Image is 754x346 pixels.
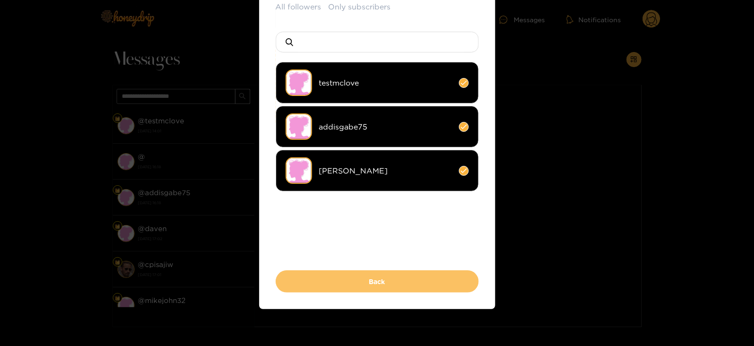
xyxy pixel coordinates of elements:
[286,157,312,184] img: no-avatar.png
[319,121,452,132] span: addisgabe75
[286,69,312,96] img: no-avatar.png
[276,270,479,293] button: Back
[276,1,322,12] button: All followers
[319,78,452,88] span: testmclove
[319,165,452,176] span: [PERSON_NAME]
[329,1,391,12] button: Only subscribers
[286,113,312,140] img: no-avatar.png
